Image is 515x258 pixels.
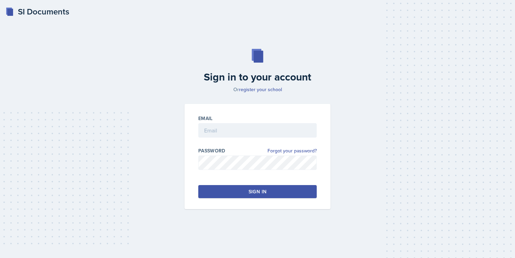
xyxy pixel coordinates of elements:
input: Email [198,123,317,138]
a: Forgot your password? [267,147,317,154]
label: Email [198,115,213,122]
h2: Sign in to your account [180,71,335,83]
p: Or [180,86,335,93]
label: Password [198,147,225,154]
div: Sign in [249,188,266,195]
a: register your school [239,86,282,93]
a: SI Documents [6,6,69,18]
button: Sign in [198,185,317,198]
